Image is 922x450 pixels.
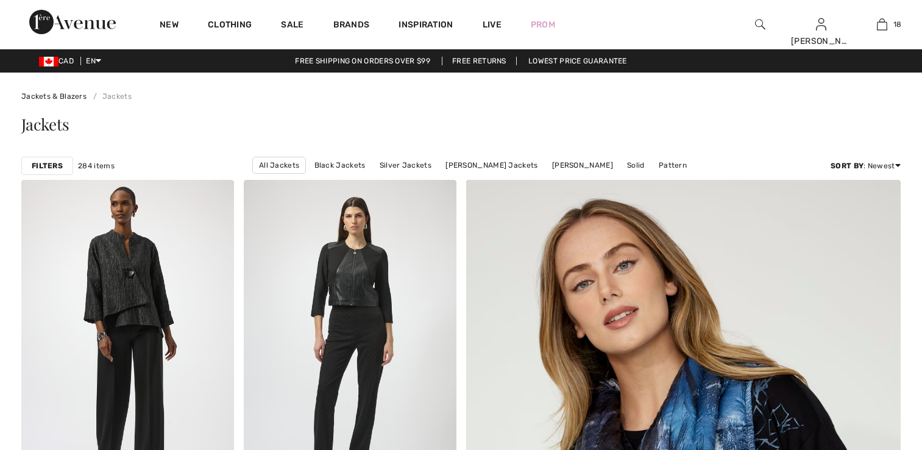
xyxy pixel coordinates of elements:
span: Inspiration [399,20,453,32]
a: Prom [531,18,555,31]
img: 1ère Avenue [29,10,116,34]
a: Free shipping on orders over $99 [285,57,440,65]
img: Canadian Dollar [39,57,59,66]
a: 18 [852,17,912,32]
a: Lowest Price Guarantee [519,57,637,65]
a: Pattern [653,157,693,173]
strong: Sort By [831,162,863,170]
img: My Bag [877,17,887,32]
a: Silver Jackets [374,157,438,173]
img: My Info [816,17,826,32]
a: Live [483,18,502,31]
a: Sign In [816,18,826,30]
strong: Filters [32,160,63,171]
div: : Newest [831,160,901,171]
a: Sale [281,20,303,32]
a: Jackets [88,92,131,101]
a: [PERSON_NAME] [546,157,619,173]
div: [PERSON_NAME] [791,35,851,48]
iframe: Opens a widget where you can chat to one of our agents [845,359,910,389]
a: Free Returns [442,57,517,65]
a: [PERSON_NAME] Jackets [439,157,544,173]
a: Solid [621,157,651,173]
span: Jackets [21,113,69,135]
a: Black Jackets [308,157,372,173]
span: 284 items [78,160,115,171]
span: EN [86,57,101,65]
a: Clothing [208,20,252,32]
img: search the website [755,17,765,32]
span: 18 [893,19,902,30]
a: New [160,20,179,32]
a: Jackets & Blazers [21,92,87,101]
a: Brands [333,20,370,32]
a: All Jackets [252,157,306,174]
span: CAD [39,57,79,65]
